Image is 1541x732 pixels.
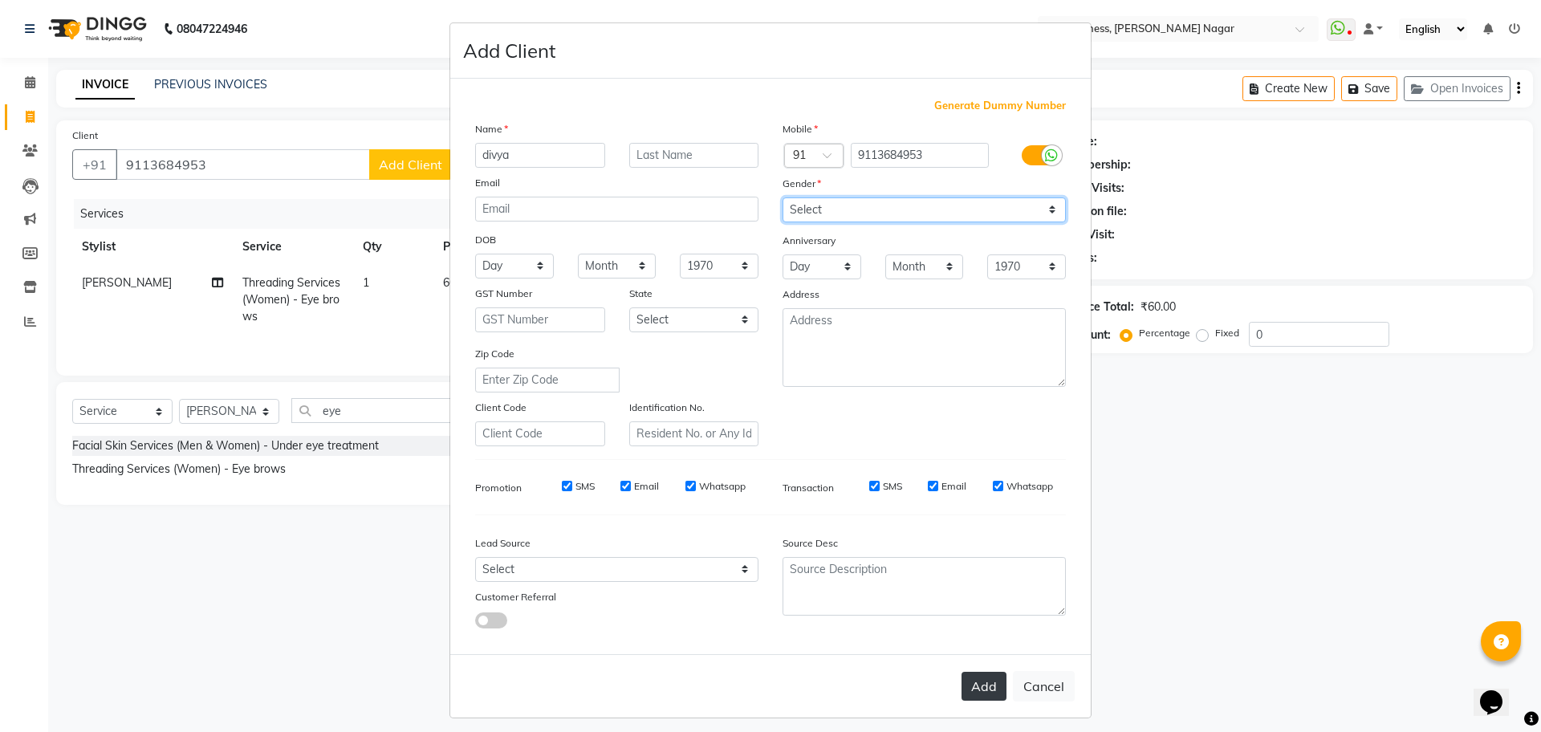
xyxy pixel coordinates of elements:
label: Address [783,287,819,302]
label: Whatsapp [699,479,746,494]
label: Email [941,479,966,494]
label: Whatsapp [1006,479,1053,494]
input: Last Name [629,143,759,168]
label: SMS [575,479,595,494]
label: Anniversary [783,234,836,248]
label: SMS [883,479,902,494]
input: Mobile [851,143,990,168]
label: Promotion [475,481,522,495]
input: Client Code [475,421,605,446]
label: Gender [783,177,821,191]
label: Client Code [475,401,527,415]
button: Add [962,672,1006,701]
h4: Add Client [463,36,555,65]
button: Cancel [1013,671,1075,701]
input: GST Number [475,307,605,332]
label: Customer Referral [475,590,556,604]
input: Resident No. or Any Id [629,421,759,446]
label: Identification No. [629,401,705,415]
label: Email [634,479,659,494]
label: Name [475,122,508,136]
label: DOB [475,233,496,247]
label: Lead Source [475,536,531,551]
label: Source Desc [783,536,838,551]
input: First Name [475,143,605,168]
input: Enter Zip Code [475,368,620,392]
label: Transaction [783,481,834,495]
label: GST Number [475,287,532,301]
iframe: chat widget [1474,668,1525,716]
label: State [629,287,653,301]
label: Mobile [783,122,818,136]
label: Zip Code [475,347,514,361]
label: Email [475,176,500,190]
input: Email [475,197,758,222]
span: Generate Dummy Number [934,98,1066,114]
